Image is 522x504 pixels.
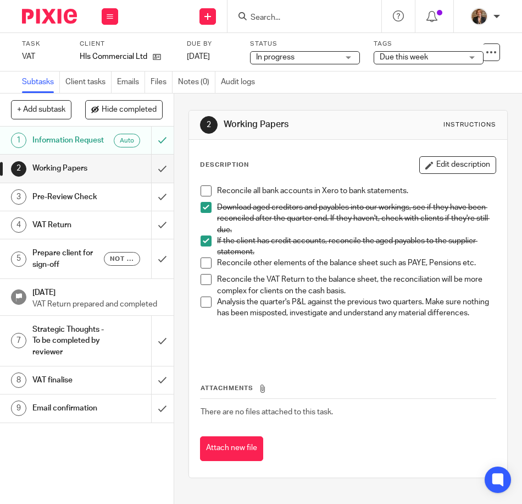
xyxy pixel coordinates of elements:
[217,185,496,196] p: Reconcile all bank accounts in Xero to bank statements.
[32,284,163,298] h1: [DATE]
[80,40,176,48] label: Client
[187,40,236,48] label: Due by
[117,72,145,93] a: Emails
[65,72,112,93] a: Client tasks
[11,217,26,233] div: 4
[22,9,77,24] img: Pixie
[201,385,253,391] span: Attachments
[221,72,260,93] a: Audit logs
[443,120,496,129] div: Instructions
[102,106,157,114] span: Hide completed
[217,297,496,319] p: Analysis the quarter's P&L against the previous two quarters. Make sure nothing has been misposte...
[217,202,496,235] p: Download aged creditors and payables into our workings, see if they have been reconciled after th...
[200,161,249,169] p: Description
[32,132,104,149] h1: Information Request
[217,274,496,297] p: Reconcile the VAT Return to the balance sheet, the reconciliation will be more complex for client...
[11,372,26,388] div: 8
[32,372,104,388] h1: VAT finalise
[11,251,26,267] div: 5
[32,217,104,233] h1: VAT Return
[200,436,263,461] button: Attach new file
[114,134,140,147] div: Auto
[249,13,348,23] input: Search
[374,40,484,48] label: Tags
[80,51,147,62] p: Hls Commercial Ltd
[11,401,26,416] div: 9
[11,161,26,177] div: 2
[201,408,333,416] span: There are no files attached to this task.
[32,245,104,273] h1: Prepare client for sign-off
[217,235,496,258] p: If the client has credit accounts, reconcile the aged payables to the supplier statement.
[256,53,295,61] span: In progress
[178,72,215,93] a: Notes (0)
[419,156,496,174] button: Edit description
[22,40,66,48] label: Task
[200,116,218,134] div: 2
[22,51,66,62] div: VAT
[32,189,104,205] h1: Pre-Review Check
[250,40,360,48] label: Status
[110,254,134,264] span: Not yet sent
[11,100,71,119] button: + Add subtask
[470,8,488,25] img: WhatsApp%20Image%202025-04-23%20at%2010.20.30_16e186ec.jpg
[380,53,428,61] span: Due this week
[187,53,210,61] span: [DATE]
[32,400,104,417] h1: Email confirmation
[224,119,371,130] h1: Working Papers
[32,299,163,310] p: VAT Return prepared and completed
[11,133,26,148] div: 1
[32,160,104,177] h1: Working Papers
[151,72,173,93] a: Files
[11,333,26,348] div: 7
[85,100,163,119] button: Hide completed
[11,189,26,205] div: 3
[32,321,104,360] h1: Strategic Thoughts - To be completed by reviewer
[217,258,496,269] p: Reconcile other elements of the balance sheet such as PAYE, Pensions etc.
[22,72,60,93] a: Subtasks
